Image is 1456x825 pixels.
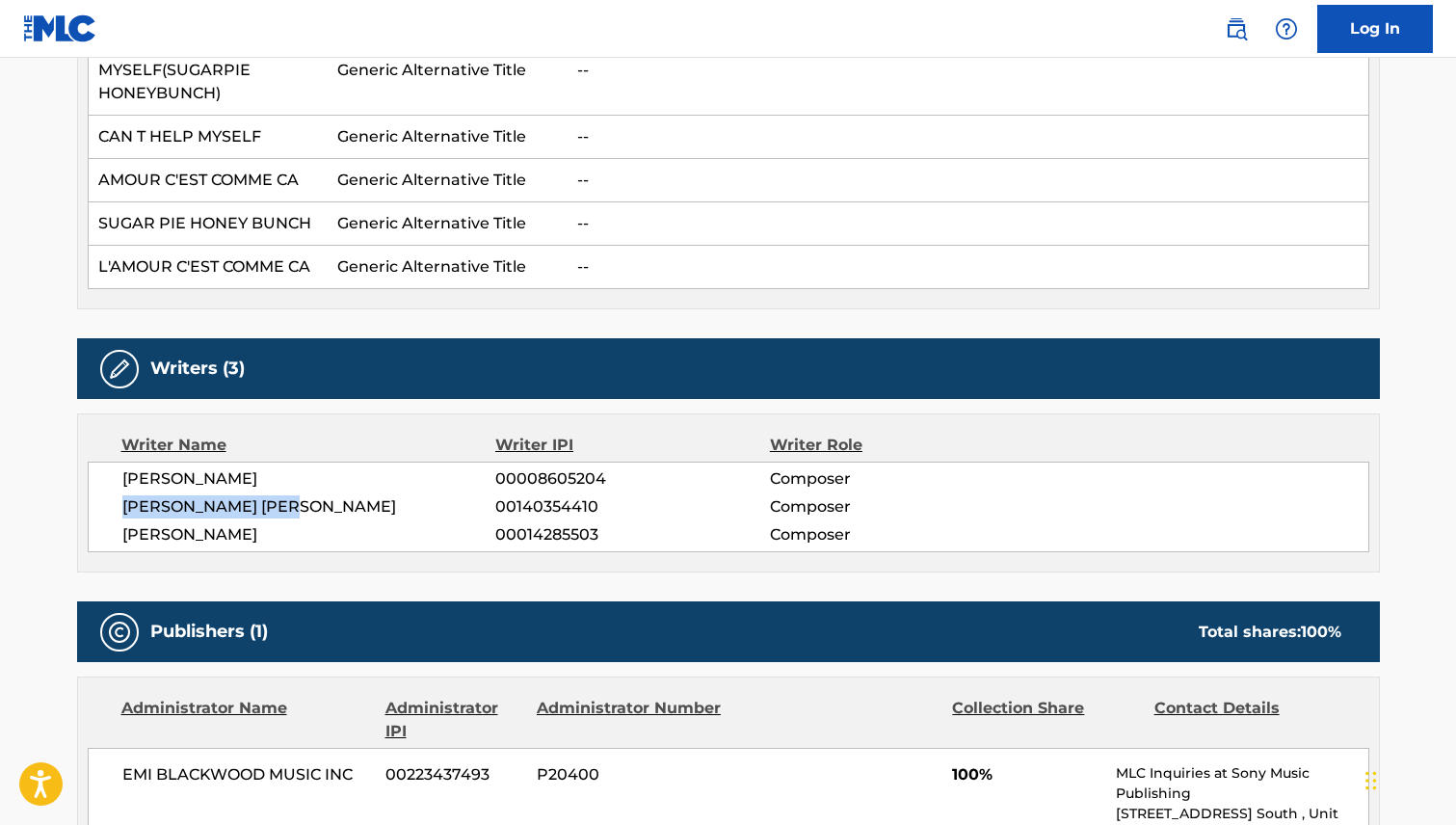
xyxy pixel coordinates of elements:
span: EMI BLACKWOOD MUSIC INC [122,763,372,786]
td: Generic Alternative Title [328,116,568,159]
div: Collection Share [952,697,1139,743]
img: Writers [108,358,131,381]
h5: Publishers (1) [150,621,268,643]
span: 00008605204 [495,467,769,491]
p: MLC Inquiries at Sony Music Publishing [1116,763,1367,804]
div: Writer IPI [495,434,770,457]
div: Administrator Number [537,697,724,743]
td: -- [568,159,1368,202]
img: Publishers [108,621,131,644]
div: Administrator IPI [385,697,522,743]
iframe: Chat Widget [1360,732,1456,825]
div: Administrator Name [121,697,371,743]
td: -- [568,246,1368,289]
img: MLC Logo [23,14,97,42]
td: CAN T HELP MYSELF [88,116,328,159]
span: [PERSON_NAME] [122,467,496,491]
span: Composer [770,467,1019,491]
img: search [1225,17,1248,40]
div: Writer Role [770,434,1019,457]
span: Composer [770,523,1019,546]
span: Composer [770,495,1019,519]
a: Public Search [1217,10,1256,48]
div: Drag [1365,752,1377,810]
td: -- [568,26,1368,116]
a: Log In [1317,5,1433,53]
span: [PERSON_NAME] [PERSON_NAME] [122,495,496,519]
span: 00014285503 [495,523,769,546]
td: AMOUR C'EST COMME CA [88,159,328,202]
td: I CAN'T HELP MYSELF(SUGARPIE HONEYBUNCH) [88,26,328,116]
td: L'AMOUR C'EST COMME CA [88,246,328,289]
span: 00140354410 [495,495,769,519]
span: [PERSON_NAME] [122,523,496,546]
td: -- [568,202,1368,246]
span: 100% [952,763,1101,786]
img: help [1275,17,1298,40]
div: Help [1267,10,1306,48]
div: Total shares: [1199,621,1341,644]
div: Writer Name [121,434,496,457]
td: -- [568,116,1368,159]
td: Generic Alternative Title [328,159,568,202]
td: Generic Alternative Title [328,202,568,246]
td: SUGAR PIE HONEY BUNCH [88,202,328,246]
td: Generic Alternative Title [328,26,568,116]
span: 100 % [1301,623,1341,641]
div: Contact Details [1154,697,1341,743]
span: P20400 [537,763,724,786]
h5: Writers (3) [150,358,245,380]
td: Generic Alternative Title [328,246,568,289]
span: 00223437493 [385,763,522,786]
